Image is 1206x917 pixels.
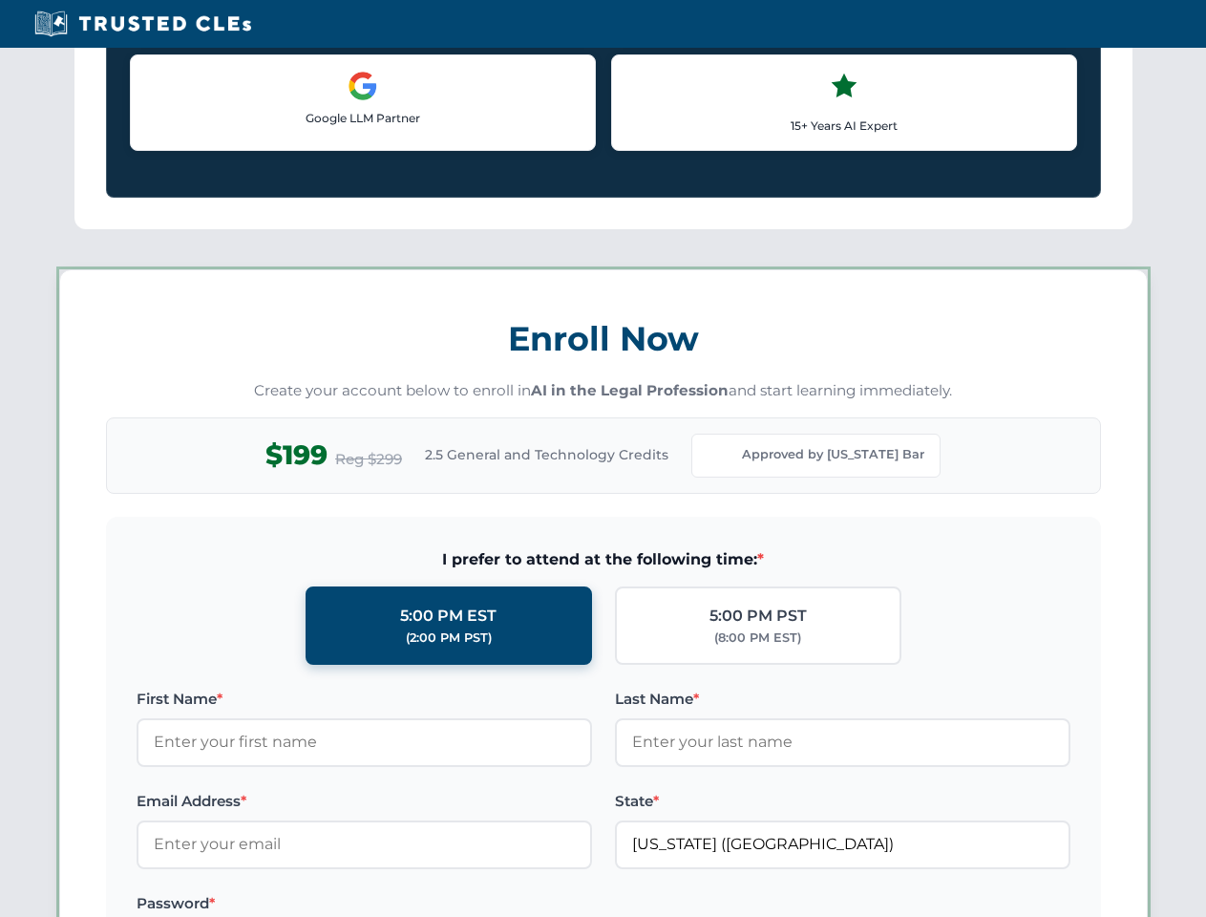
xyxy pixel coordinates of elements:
[106,309,1101,369] h3: Enroll Now
[615,821,1070,868] input: Florida (FL)
[742,445,924,464] span: Approved by [US_STATE] Bar
[531,381,729,399] strong: AI in the Legal Profession
[29,10,257,38] img: Trusted CLEs
[137,547,1070,572] span: I prefer to attend at the following time:
[137,688,592,711] label: First Name
[137,821,592,868] input: Enter your email
[627,117,1061,135] p: 15+ Years AI Expert
[406,629,492,648] div: (2:00 PM PST)
[615,718,1070,766] input: Enter your last name
[709,604,807,629] div: 5:00 PM PST
[146,109,580,127] p: Google LLM Partner
[265,434,328,477] span: $199
[425,444,668,465] span: 2.5 General and Technology Credits
[137,790,592,813] label: Email Address
[137,718,592,766] input: Enter your first name
[348,71,378,101] img: Google
[615,790,1070,813] label: State
[335,448,402,471] span: Reg $299
[137,892,592,915] label: Password
[714,629,801,648] div: (8:00 PM EST)
[400,604,497,629] div: 5:00 PM EST
[106,380,1101,402] p: Create your account below to enroll in and start learning immediately.
[708,442,734,469] img: Florida Bar
[615,688,1070,711] label: Last Name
